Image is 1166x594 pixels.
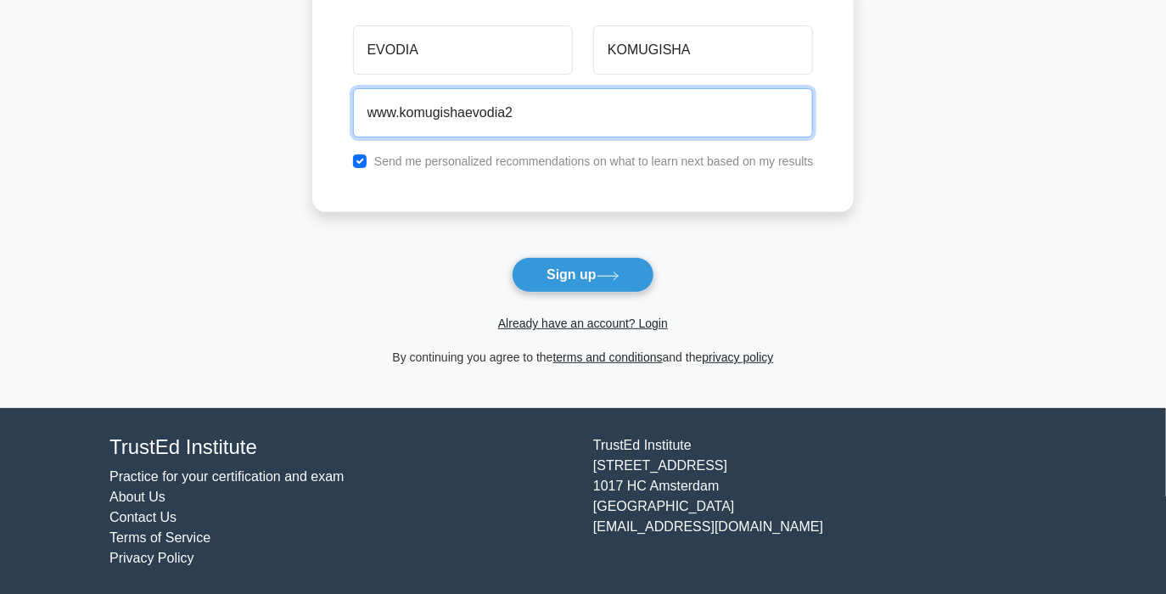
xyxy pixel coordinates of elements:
a: About Us [109,490,165,504]
a: Terms of Service [109,530,210,545]
a: Already have an account? Login [498,317,668,330]
h4: TrustEd Institute [109,435,573,460]
input: Email [353,88,814,137]
a: Contact Us [109,510,177,524]
button: Sign up [512,257,654,293]
a: Privacy Policy [109,551,194,565]
a: privacy policy [703,350,774,364]
input: Last name [593,25,813,75]
div: TrustEd Institute [STREET_ADDRESS] 1017 HC Amsterdam [GEOGRAPHIC_DATA] [EMAIL_ADDRESS][DOMAIN_NAME] [583,435,1067,569]
a: terms and conditions [553,350,663,364]
div: By continuing you agree to the and the [302,347,865,367]
label: Send me personalized recommendations on what to learn next based on my results [374,154,814,168]
input: First name [353,25,573,75]
a: Practice for your certification and exam [109,469,345,484]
